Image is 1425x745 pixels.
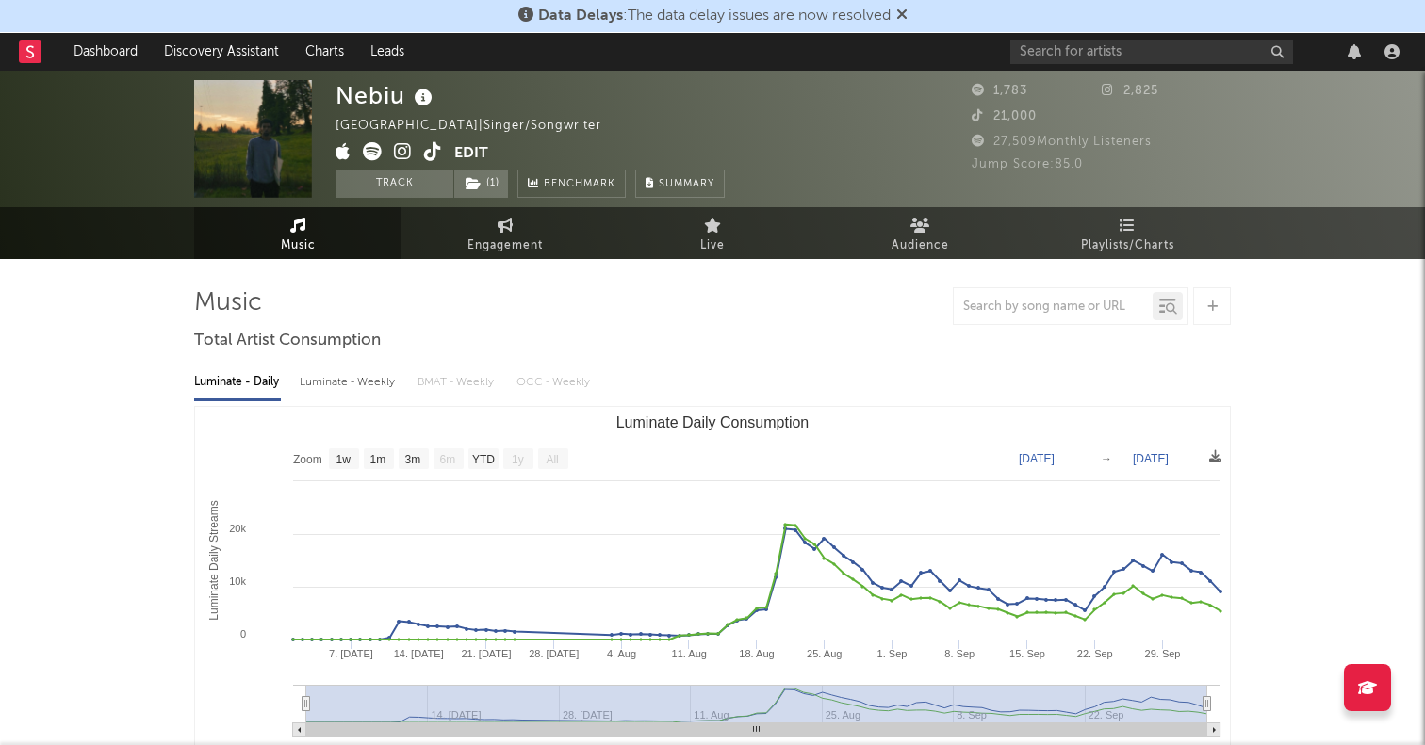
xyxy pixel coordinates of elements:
text: Luminate Daily Consumption [616,414,810,430]
span: Audience [892,235,949,257]
text: 1w [336,453,352,466]
span: Jump Score: 85.0 [972,158,1083,170]
span: 21,000 [972,110,1037,122]
button: Edit [454,142,488,166]
text: 14. [DATE] [394,648,444,659]
a: Live [609,207,816,259]
text: 3m [405,453,421,466]
text: 18. Aug [739,648,774,659]
span: 27,509 Monthly Listeners [972,136,1152,148]
a: Music [194,207,401,259]
text: 10k [229,575,246,587]
text: 21. [DATE] [462,648,512,659]
div: [GEOGRAPHIC_DATA] | Singer/Songwriter [336,115,623,138]
span: ( 1 ) [453,170,509,198]
text: Zoom [293,453,322,466]
span: Total Artist Consumption [194,330,381,352]
text: 25. Aug [807,648,842,659]
button: Track [336,170,453,198]
span: Summary [659,179,714,189]
text: 22. Sep [1077,648,1113,659]
span: : The data delay issues are now resolved [538,8,891,24]
text: 20k [229,523,246,534]
a: Leads [357,33,418,71]
a: Engagement [401,207,609,259]
text: 28. [DATE] [529,648,579,659]
text: 7. [DATE] [329,648,373,659]
span: Live [700,235,725,257]
a: Discovery Assistant [151,33,292,71]
text: 1m [370,453,386,466]
text: 11. Aug [672,648,707,659]
text: 6m [440,453,456,466]
text: 29. Sep [1145,648,1181,659]
a: Charts [292,33,357,71]
a: Audience [816,207,1024,259]
text: YTD [472,453,495,466]
text: [DATE] [1019,452,1055,465]
div: Nebiu [336,80,437,111]
span: Playlists/Charts [1081,235,1174,257]
span: Engagement [467,235,543,257]
text: All [546,453,558,466]
text: 15. Sep [1009,648,1045,659]
span: Dismiss [896,8,908,24]
span: Data Delays [538,8,623,24]
button: (1) [454,170,508,198]
a: Benchmark [517,170,626,198]
a: Playlists/Charts [1024,207,1231,259]
span: Benchmark [544,173,615,196]
text: 8. Sep [944,648,975,659]
text: 4. Aug [607,648,636,659]
div: Luminate - Weekly [300,366,399,398]
text: 1y [512,453,524,466]
text: [DATE] [1133,452,1169,465]
input: Search by song name or URL [954,300,1153,315]
input: Search for artists [1010,40,1293,64]
text: 0 [240,628,246,640]
div: Luminate - Daily [194,366,281,398]
span: Music [281,235,316,257]
text: Luminate Daily Streams [207,500,221,620]
text: 1. Sep [877,648,908,659]
span: 1,783 [972,85,1027,97]
span: 2,825 [1102,85,1158,97]
a: Dashboard [60,33,151,71]
button: Summary [635,170,725,198]
text: → [1101,452,1112,465]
